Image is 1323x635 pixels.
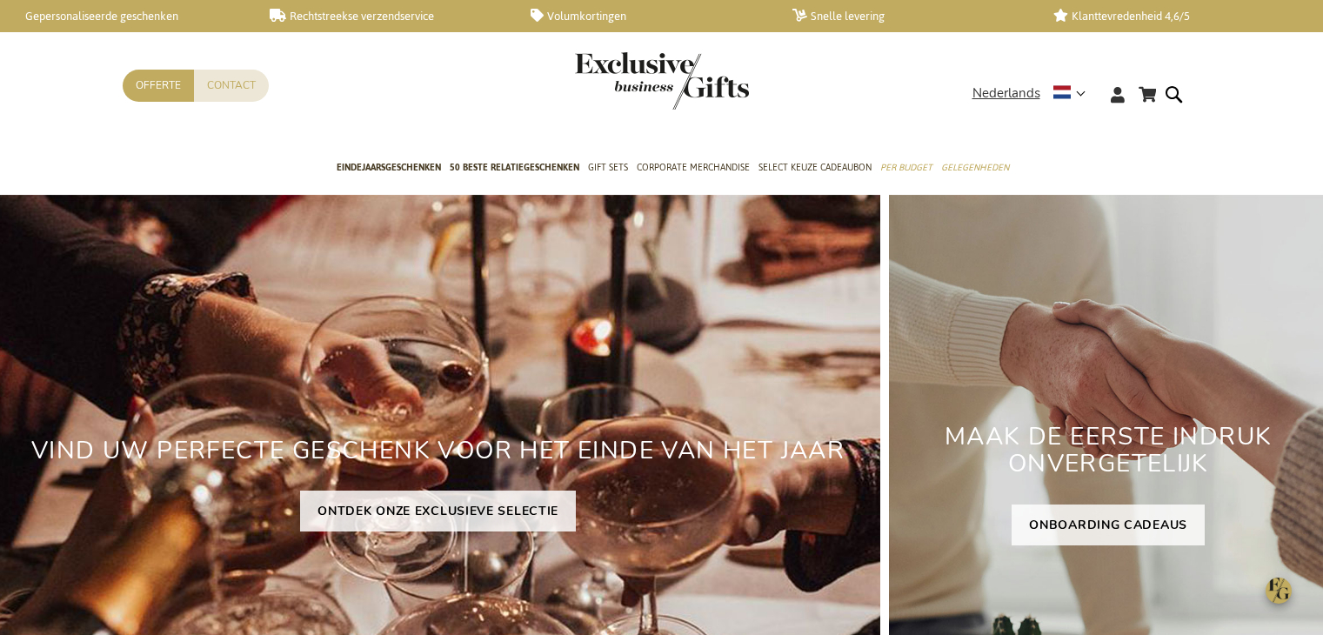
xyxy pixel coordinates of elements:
[941,158,1009,177] span: Gelegenheden
[880,158,932,177] span: Per Budget
[531,9,764,23] a: Volumkortingen
[270,9,503,23] a: Rechtstreekse verzendservice
[337,158,441,177] span: Eindejaarsgeschenken
[123,70,194,102] a: Offerte
[637,158,750,177] span: Corporate Merchandise
[1012,505,1205,545] a: ONBOARDING CADEAUS
[588,158,628,177] span: Gift Sets
[9,9,242,23] a: Gepersonaliseerde geschenken
[194,70,269,102] a: Contact
[450,158,579,177] span: 50 beste relatiegeschenken
[758,158,872,177] span: Select Keuze Cadeaubon
[300,491,576,531] a: ONTDEK ONZE EXCLUSIEVE SELECTIE
[575,52,749,110] img: Exclusive Business gifts logo
[1053,9,1286,23] a: Klanttevredenheid 4,6/5
[792,9,1026,23] a: Snelle levering
[575,52,662,110] a: store logo
[972,84,1097,104] div: Nederlands
[972,84,1040,104] span: Nederlands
